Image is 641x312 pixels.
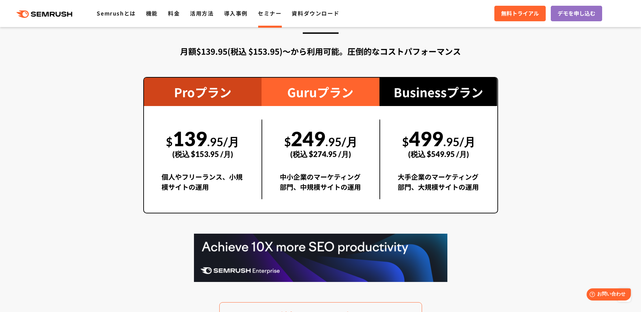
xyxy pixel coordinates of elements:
div: (税込 $274.95 /月) [280,142,362,166]
span: .95/月 [443,135,475,149]
iframe: Help widget launcher [581,286,634,305]
a: 機能 [146,9,158,17]
div: 月額$139.95(税込 $153.95)〜から利用可能。圧倒的なコストパフォーマンス [143,45,498,57]
div: 個人やフリーランス、小規模サイトの運用 [162,172,244,199]
div: (税込 $549.95 /月) [398,142,480,166]
a: セミナー [258,9,281,17]
a: 活用方法 [190,9,214,17]
span: $ [402,135,409,149]
div: (税込 $153.95 /月) [162,142,244,166]
a: 無料トライアル [494,6,546,21]
span: デモを申し込む [558,9,595,18]
div: 大手企業のマーケティング部門、大規模サイトの運用 [398,172,480,199]
span: $ [284,135,291,149]
div: 139 [162,120,244,166]
a: 料金 [168,9,180,17]
a: 導入事例 [224,9,248,17]
div: Businessプラン [379,78,497,106]
span: .95/月 [207,135,239,149]
div: Guruプラン [262,78,379,106]
div: 249 [280,120,362,166]
span: $ [166,135,173,149]
div: 499 [398,120,480,166]
div: 中小企業のマーケティング部門、中規模サイトの運用 [280,172,362,199]
a: デモを申し込む [551,6,602,21]
div: Proプラン [144,78,262,106]
span: 無料トライアル [501,9,539,18]
a: Semrushとは [97,9,135,17]
a: 資料ダウンロード [292,9,339,17]
span: .95/月 [325,135,358,149]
